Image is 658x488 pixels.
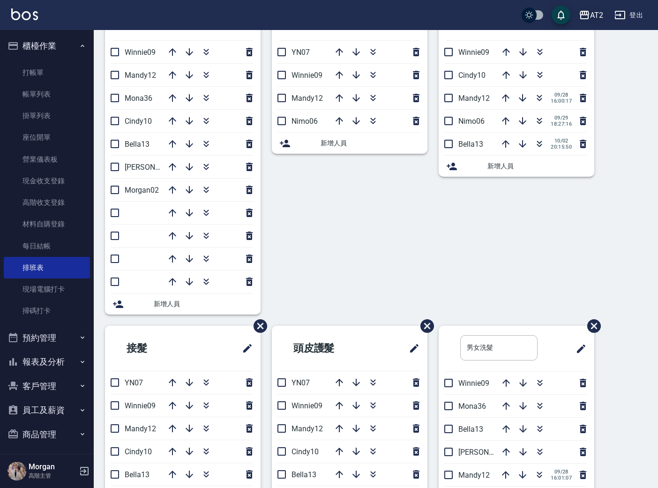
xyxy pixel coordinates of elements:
[105,293,261,315] div: 新增人員
[279,331,376,365] h2: 頭皮護髮
[611,7,647,24] button: 登出
[4,34,90,58] button: 櫃檯作業
[125,48,156,57] span: Winnie09
[458,48,489,57] span: Winnie09
[552,6,570,24] button: save
[4,398,90,422] button: 員工及薪資
[4,105,90,127] a: 掛單列表
[4,326,90,350] button: 預約管理
[321,138,420,148] span: 新增人員
[439,156,594,177] div: 新增人員
[551,144,572,150] span: 20:15:50
[590,9,603,21] div: AT2
[4,278,90,300] a: 現場電腦打卡
[551,115,572,121] span: 09/29
[551,121,572,127] span: 18:27:16
[4,257,90,278] a: 排班表
[236,337,253,360] span: 修改班表的標題
[4,83,90,105] a: 帳單列表
[29,462,76,472] h5: Morgan
[125,447,152,456] span: Cindy10
[460,335,538,360] input: 排版標題
[112,331,199,365] h2: 接髮
[551,469,572,475] span: 09/28
[4,300,90,322] a: 掃碼打卡
[4,374,90,398] button: 客戶管理
[292,470,316,479] span: Bella13
[458,94,490,103] span: Mandy12
[458,117,485,126] span: Nimo06
[292,447,319,456] span: Cindy10
[4,422,90,447] button: 商品管理
[570,338,587,360] span: 修改班表的標題
[125,117,152,126] span: Cindy10
[125,140,150,149] span: Bella13
[125,378,143,387] span: YN07
[292,71,322,80] span: Winnie09
[125,71,156,80] span: Mandy12
[458,448,523,457] span: [PERSON_NAME]37
[458,71,486,80] span: Cindy10
[154,299,253,309] span: 新增人員
[292,94,323,103] span: Mandy12
[292,401,322,410] span: Winnie09
[4,62,90,83] a: 打帳單
[487,161,587,171] span: 新增人員
[551,475,572,481] span: 16:01:07
[247,312,269,340] span: 刪除班表
[125,163,189,172] span: [PERSON_NAME]37
[4,446,90,471] button: 行銷工具
[11,8,38,20] img: Logo
[575,6,607,25] button: AT2
[4,192,90,213] a: 高階收支登錄
[292,378,310,387] span: YN07
[292,424,323,433] span: Mandy12
[551,92,572,98] span: 09/28
[4,235,90,257] a: 每日結帳
[125,470,150,479] span: Bella13
[458,402,486,411] span: Mona36
[125,424,156,433] span: Mandy12
[292,48,310,57] span: YN07
[292,117,318,126] span: Nimo06
[458,379,489,388] span: Winnie09
[4,350,90,374] button: 報表及分析
[272,133,427,154] div: 新增人員
[7,462,26,480] img: Person
[4,213,90,235] a: 材料自購登錄
[4,170,90,192] a: 現金收支登錄
[413,312,435,340] span: 刪除班表
[458,471,490,480] span: Mandy12
[29,472,76,480] p: 高階主管
[125,401,156,410] span: Winnie09
[458,425,483,434] span: Bella13
[125,94,152,103] span: Mona36
[4,149,90,170] a: 營業儀表板
[551,98,572,104] span: 16:00:17
[125,186,159,195] span: Morgan02
[580,312,602,340] span: 刪除班表
[458,140,483,149] span: Bella13
[4,127,90,148] a: 座位開單
[403,337,420,360] span: 修改班表的標題
[551,138,572,144] span: 10/02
